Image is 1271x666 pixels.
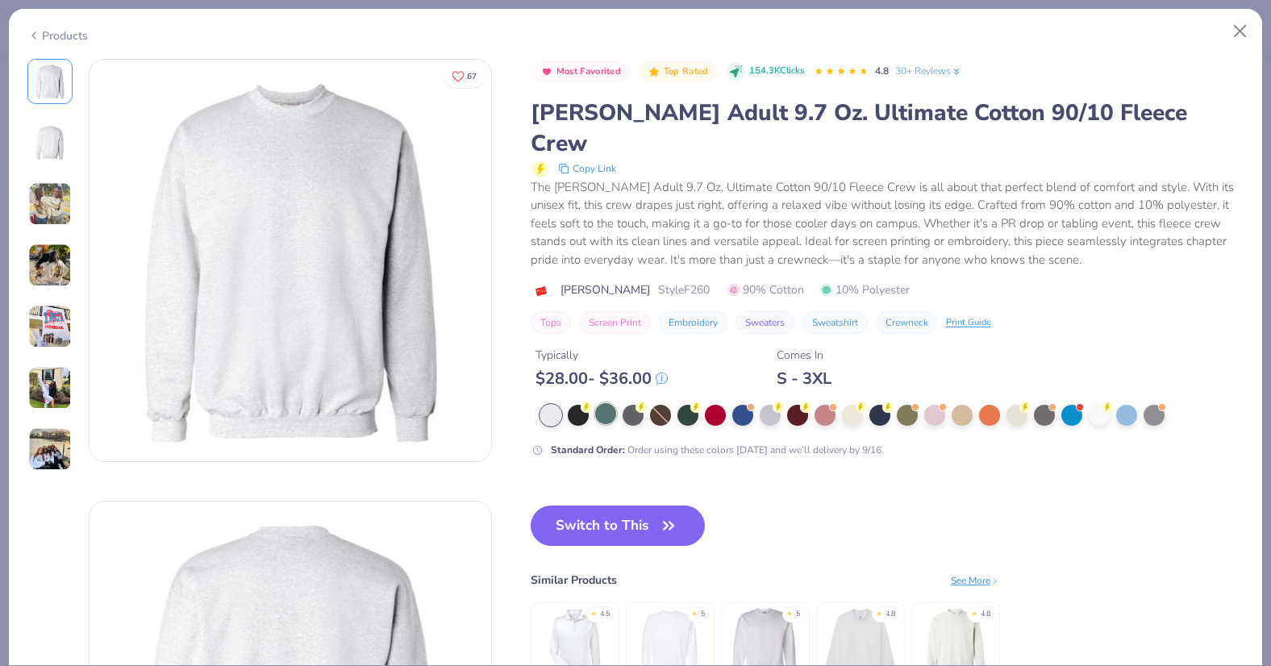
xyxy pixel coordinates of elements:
img: User generated content [28,182,72,226]
span: Top Rated [664,67,709,76]
div: ★ [876,609,882,615]
div: 4.8 Stars [814,59,869,85]
button: Switch to This [531,506,706,546]
div: Products [27,27,88,44]
div: ★ [590,609,597,615]
div: Typically [535,347,668,364]
div: [PERSON_NAME] Adult 9.7 Oz. Ultimate Cotton 90/10 Fleece Crew [531,98,1244,159]
img: User generated content [28,427,72,471]
div: ★ [691,609,698,615]
div: Similar Products [531,572,617,589]
img: User generated content [28,244,72,287]
div: ★ [971,609,977,615]
img: Top Rated sort [648,65,661,78]
a: 30+ Reviews [895,64,962,78]
button: Sweatshirt [802,311,868,334]
button: Crewneck [876,311,938,334]
span: 154.3K Clicks [749,65,804,78]
div: See More [951,573,1000,588]
div: Comes In [777,347,831,364]
img: Back [31,123,69,162]
button: Screen Print [579,311,651,334]
button: Embroidery [659,311,727,334]
img: Front [31,62,69,101]
div: ★ [786,609,793,615]
div: Print Guide [946,316,991,330]
span: 67 [467,73,477,81]
span: 4.8 [875,65,889,77]
button: Close [1225,16,1256,47]
div: 4.8 [886,609,895,620]
img: Front [90,60,491,461]
button: Tops [531,311,571,334]
button: Badge Button [532,61,630,82]
span: 10% Polyester [820,281,910,298]
button: copy to clipboard [553,159,621,178]
span: Most Favorited [556,67,621,76]
div: 5 [796,609,800,620]
span: 90% Cotton [727,281,804,298]
button: Sweaters [736,311,794,334]
span: Style F260 [658,281,710,298]
div: S - 3XL [777,368,831,389]
div: $ 28.00 - $ 36.00 [535,368,668,389]
div: 5 [701,609,705,620]
div: 4.5 [600,609,610,620]
div: The [PERSON_NAME] Adult 9.7 Oz. Ultimate Cotton 90/10 Fleece Crew is all about that perfect blend... [531,178,1244,269]
div: 4.8 [981,609,990,620]
img: Most Favorited sort [540,65,553,78]
img: User generated content [28,366,72,410]
img: User generated content [28,305,72,348]
button: Like [444,65,484,88]
strong: Standard Order : [551,443,625,456]
img: brand logo [531,285,552,298]
button: Badge Button [639,61,716,82]
span: [PERSON_NAME] [560,281,650,298]
div: Order using these colors [DATE] and we’ll delivery by 9/16. [551,443,884,457]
